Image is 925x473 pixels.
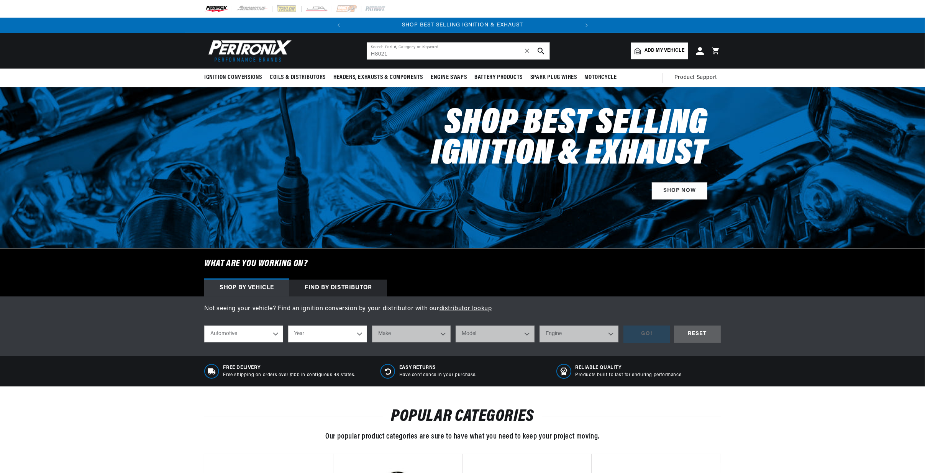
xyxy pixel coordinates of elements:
[526,69,581,87] summary: Spark Plug Wires
[288,326,367,342] select: Year
[346,21,579,29] div: 1 of 2
[399,365,477,371] span: Easy Returns
[204,38,292,64] img: Pertronix
[270,74,326,82] span: Coils & Distributors
[399,372,477,378] p: Have confidence in your purchase.
[346,21,579,29] div: Announcement
[533,43,549,59] button: search button
[471,69,526,87] summary: Battery Products
[204,74,262,82] span: Ignition Conversions
[575,365,681,371] span: RELIABLE QUALITY
[674,69,721,87] summary: Product Support
[530,74,577,82] span: Spark Plug Wires
[579,18,594,33] button: Translation missing: en.sections.announcements.next_announcement
[330,69,427,87] summary: Headers, Exhausts & Components
[674,74,717,82] span: Product Support
[631,43,688,59] a: Add my vehicle
[427,69,471,87] summary: Engine Swaps
[325,433,600,440] span: Our popular product categories are sure to have what you need to keep your project moving.
[402,22,523,28] a: SHOP BEST SELLING IGNITION & EXHAUST
[333,74,423,82] span: Headers, Exhausts & Components
[584,74,617,82] span: Motorcycle
[266,69,330,87] summary: Coils & Distributors
[440,306,492,312] a: distributor lookup
[185,18,740,33] slideshow-component: Translation missing: en.sections.announcements.announcement_bar
[204,409,721,424] h2: POPULAR CATEGORIES
[331,18,346,33] button: Translation missing: en.sections.announcements.previous_announcement
[380,109,707,170] h2: Shop Best Selling Ignition & Exhaust
[372,326,451,342] select: Make
[645,47,684,54] span: Add my vehicle
[367,43,549,59] input: Search Part #, Category or Keyword
[223,365,356,371] span: Free Delivery
[474,74,523,82] span: Battery Products
[575,372,681,378] p: Products built to last for enduring performance
[204,280,289,296] div: Shop by vehicle
[674,326,721,343] div: RESET
[431,74,467,82] span: Engine Swaps
[540,326,618,342] select: Engine
[581,69,620,87] summary: Motorcycle
[223,372,356,378] p: Free shipping on orders over $100 in contiguous 48 states.
[289,280,387,296] div: Find by Distributor
[204,304,721,314] p: Not seeing your vehicle? Find an ignition conversion by your distributor with our
[185,249,740,279] h6: What are you working on?
[204,326,283,342] select: Ride Type
[652,182,707,200] a: SHOP NOW
[204,69,266,87] summary: Ignition Conversions
[456,326,535,342] select: Model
